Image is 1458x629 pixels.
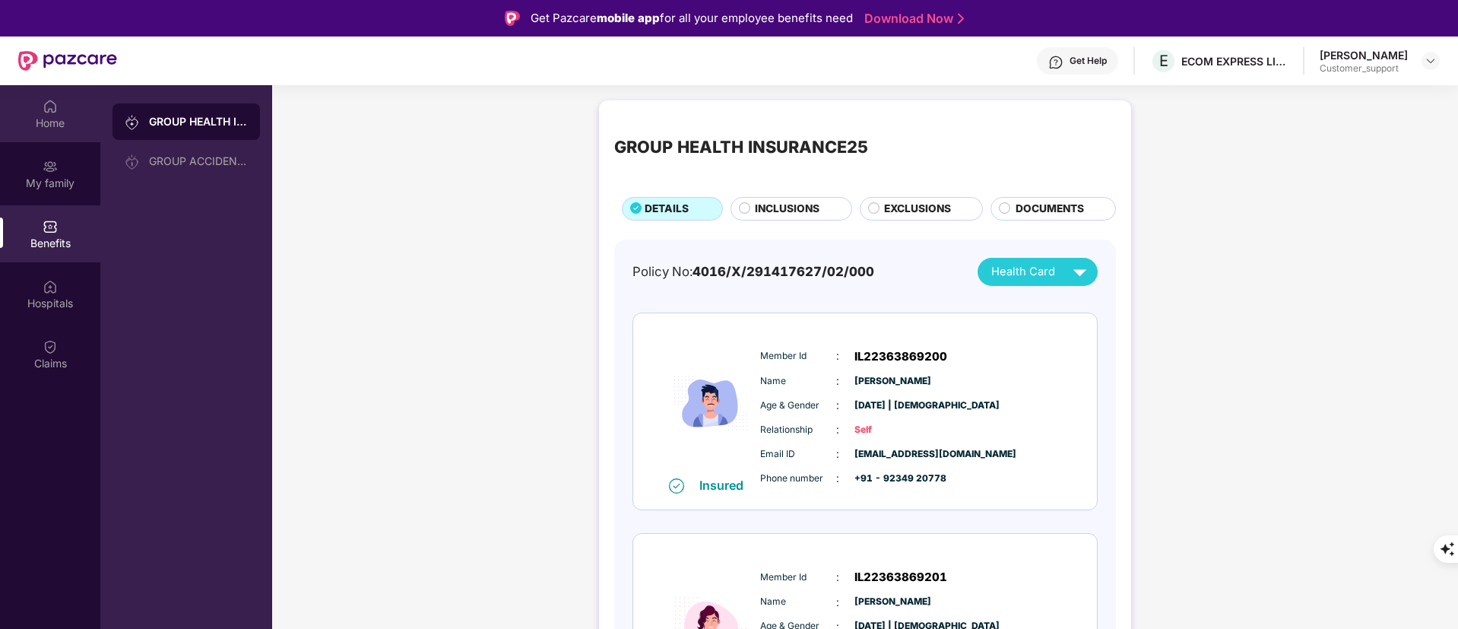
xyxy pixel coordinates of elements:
[854,348,947,366] span: IL22363869200
[836,348,839,364] span: :
[864,11,959,27] a: Download Now
[760,399,836,413] span: Age & Gender
[597,11,660,25] strong: mobile app
[149,155,248,167] div: GROUP ACCIDENTAL INSURANCE
[854,423,930,437] span: Self
[665,329,756,478] img: icon
[836,421,839,438] span: :
[125,115,140,130] img: svg+xml;base64,PHN2ZyB3aWR0aD0iMjAiIGhlaWdodD0iMjAiIHZpZXdCb3g9IjAgMCAyMCAyMCIgZmlsbD0ibm9uZSIgeG...
[1181,54,1288,68] div: ECOM EXPRESS LIMITED
[149,114,248,129] div: GROUP HEALTH INSURANCE25
[836,569,839,586] span: :
[693,264,874,279] span: 4016/X/291417627/02/000
[854,568,947,586] span: IL22363869201
[760,570,836,585] span: Member Id
[854,447,930,462] span: [EMAIL_ADDRESS][DOMAIN_NAME]
[614,134,868,160] div: GROUP HEALTH INSURANCE25
[854,595,930,609] span: [PERSON_NAME]
[836,594,839,611] span: :
[645,201,689,218] span: DETAILS
[854,374,930,389] span: [PERSON_NAME]
[760,595,836,609] span: Name
[836,470,839,487] span: :
[1425,55,1437,67] img: svg+xml;base64,PHN2ZyBpZD0iRHJvcGRvd24tMzJ4MzIiIHhtbG5zPSJodHRwOi8vd3d3LnczLm9yZy8yMDAwL3N2ZyIgd2...
[43,279,58,294] img: svg+xml;base64,PHN2ZyBpZD0iSG9zcGl0YWxzIiB4bWxucz0iaHR0cDovL3d3dy53My5vcmcvMjAwMC9zdmciIHdpZHRoPS...
[884,201,951,218] span: EXCLUSIONS
[1320,62,1408,75] div: Customer_support
[1159,52,1168,70] span: E
[760,447,836,462] span: Email ID
[632,262,874,281] div: Policy No:
[958,11,964,27] img: Stroke
[760,423,836,437] span: Relationship
[836,446,839,462] span: :
[531,9,853,27] div: Get Pazcare for all your employee benefits need
[43,219,58,234] img: svg+xml;base64,PHN2ZyBpZD0iQmVuZWZpdHMiIHhtbG5zPSJodHRwOi8vd3d3LnczLm9yZy8yMDAwL3N2ZyIgd2lkdGg9Ij...
[760,472,836,486] span: Phone number
[755,201,819,218] span: INCLUSIONS
[836,397,839,414] span: :
[18,51,117,71] img: New Pazcare Logo
[836,373,839,389] span: :
[699,478,753,493] div: Insured
[1016,201,1084,218] span: DOCUMENTS
[854,399,930,413] span: [DATE] | [DEMOGRAPHIC_DATA]
[505,11,520,26] img: Logo
[43,339,58,354] img: svg+xml;base64,PHN2ZyBpZD0iQ2xhaW0iIHhtbG5zPSJodHRwOi8vd3d3LnczLm9yZy8yMDAwL3N2ZyIgd2lkdGg9IjIwIi...
[43,159,58,174] img: svg+xml;base64,PHN2ZyB3aWR0aD0iMjAiIGhlaWdodD0iMjAiIHZpZXdCb3g9IjAgMCAyMCAyMCIgZmlsbD0ibm9uZSIgeG...
[43,99,58,114] img: svg+xml;base64,PHN2ZyBpZD0iSG9tZSIgeG1sbnM9Imh0dHA6Ly93d3cudzMub3JnLzIwMDAvc3ZnIiB3aWR0aD0iMjAiIG...
[1070,55,1107,67] div: Get Help
[1067,259,1093,285] img: svg+xml;base64,PHN2ZyB4bWxucz0iaHR0cDovL3d3dy53My5vcmcvMjAwMC9zdmciIHZpZXdCb3g9IjAgMCAyNCAyNCIgd2...
[760,374,836,389] span: Name
[1048,55,1063,70] img: svg+xml;base64,PHN2ZyBpZD0iSGVscC0zMngzMiIgeG1sbnM9Imh0dHA6Ly93d3cudzMub3JnLzIwMDAvc3ZnIiB3aWR0aD...
[854,472,930,486] span: +91 - 92349 20778
[125,154,140,170] img: svg+xml;base64,PHN2ZyB3aWR0aD0iMjAiIGhlaWdodD0iMjAiIHZpZXdCb3g9IjAgMCAyMCAyMCIgZmlsbD0ibm9uZSIgeG...
[760,349,836,364] span: Member Id
[669,478,684,494] img: svg+xml;base64,PHN2ZyB4bWxucz0iaHR0cDovL3d3dy53My5vcmcvMjAwMC9zdmciIHdpZHRoPSIxNiIgaGVpZ2h0PSIxNi...
[1320,48,1408,62] div: [PERSON_NAME]
[978,258,1098,286] button: Health Card
[991,263,1055,281] span: Health Card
